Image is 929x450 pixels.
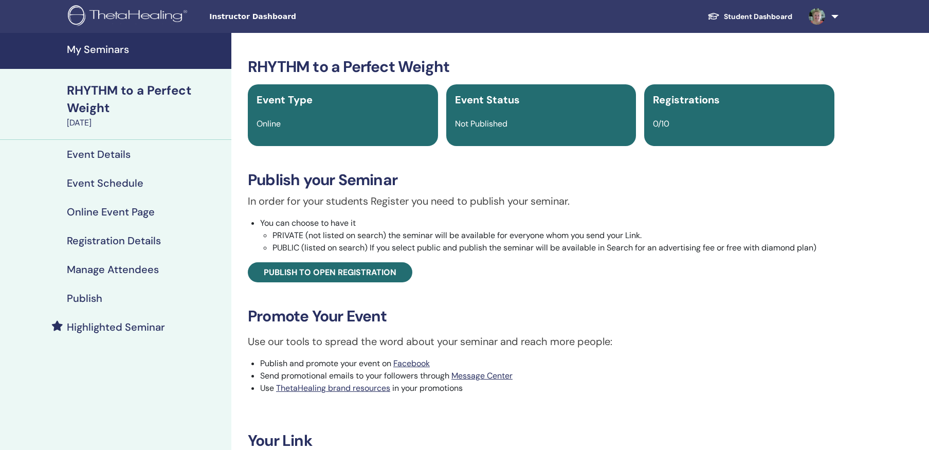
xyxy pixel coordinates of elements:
[67,235,161,247] h4: Registration Details
[260,217,834,254] li: You can choose to have it
[67,321,165,333] h4: Highlighted Seminar
[248,431,834,450] h3: Your Link
[248,193,834,209] p: In order for your students Register you need to publish your seminar.
[264,267,396,278] span: Publish to open registration
[260,357,834,370] li: Publish and promote your event on
[257,93,313,106] span: Event Type
[248,262,412,282] a: Publish to open registration
[707,12,720,21] img: graduation-cap-white.svg
[455,118,507,129] span: Not Published
[67,292,102,304] h4: Publish
[276,383,390,393] a: ThetaHealing brand resources
[272,242,834,254] li: PUBLIC (listed on search) If you select public and publish the seminar will be available in Searc...
[67,263,159,276] h4: Manage Attendees
[699,7,800,26] a: Student Dashboard
[67,206,155,218] h4: Online Event Page
[248,58,834,76] h3: RHYTHM to a Perfect Weight
[653,118,669,129] span: 0/10
[257,118,281,129] span: Online
[209,11,363,22] span: Instructor Dashboard
[248,334,834,349] p: Use our tools to spread the word about your seminar and reach more people:
[272,229,834,242] li: PRIVATE (not listed on search) the seminar will be available for everyone whom you send your Link.
[260,382,834,394] li: Use in your promotions
[248,307,834,326] h3: Promote Your Event
[455,93,520,106] span: Event Status
[260,370,834,382] li: Send promotional emails to your followers through
[653,93,720,106] span: Registrations
[67,177,143,189] h4: Event Schedule
[809,8,825,25] img: default.png
[68,5,191,28] img: logo.png
[67,117,225,129] div: [DATE]
[451,370,513,381] a: Message Center
[248,171,834,189] h3: Publish your Seminar
[67,43,225,56] h4: My Seminars
[67,148,131,160] h4: Event Details
[67,82,225,117] div: RHYTHM to a Perfect Weight
[61,82,231,129] a: RHYTHM to a Perfect Weight[DATE]
[393,358,430,369] a: Facebook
